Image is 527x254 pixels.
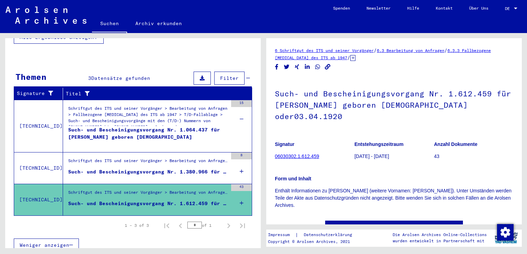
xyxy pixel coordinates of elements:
p: [DATE] - [DATE] [354,153,434,160]
div: Such- und Bescheinigungsvorgang Nr. 1.380.966 für [PERSON_NAME] geboren [DEMOGRAPHIC_DATA] [68,168,228,176]
td: [TECHNICAL_ID] [14,152,63,184]
p: Enthält Informationen zu [PERSON_NAME] (weitere Vornamen: [PERSON_NAME]). Unter Umständen werden ... [275,187,513,209]
button: First page [160,219,174,232]
button: Share on Facebook [273,63,280,71]
button: Previous page [174,219,187,232]
button: Last page [236,219,249,232]
p: Copyright © Arolsen Archives, 2021 [268,239,360,245]
span: 3 [88,75,91,81]
td: [TECHNICAL_ID] [14,100,63,152]
img: Zustimmung ändern [497,224,514,241]
a: Archiv erkunden [127,15,190,32]
span: / [444,47,447,53]
div: Signature [17,90,58,97]
div: Such- und Bescheinigungsvorgang Nr. 1.612.459 für [PERSON_NAME] geboren [DEMOGRAPHIC_DATA] oder03... [68,200,228,207]
div: Schriftgut des ITS und seiner Vorgänger > Bearbeitung von Anfragen > Fallbezogene [MEDICAL_DATA] ... [68,158,228,167]
div: Titel [66,88,245,99]
div: Such- und Bescheinigungsvorgang Nr. 1.064.437 für [PERSON_NAME] geboren [DEMOGRAPHIC_DATA] [68,126,228,147]
a: 6.3 Bearbeitung von Anfragen [377,48,444,53]
div: 15 [231,100,252,107]
div: 8 [231,152,252,159]
b: Entstehungszeitraum [354,141,403,147]
a: Datenschutzerklärung [298,231,360,239]
div: Signature [17,88,64,99]
button: Filter [214,72,245,85]
div: Zustimmung ändern [497,224,513,240]
h1: Such- und Bescheinigungsvorgang Nr. 1.612.459 für [PERSON_NAME] geboren [DEMOGRAPHIC_DATA] oder03... [275,78,513,131]
button: Weniger anzeigen [14,239,79,252]
button: Share on WhatsApp [314,63,321,71]
button: Copy link [324,63,331,71]
a: Impressum [268,231,295,239]
span: Alle Ergebnisse anzeigen [20,34,94,40]
div: 43 [231,184,252,191]
a: 6 Schriftgut des ITS und seiner Vorgänger [275,48,374,53]
span: / [374,47,377,53]
div: Titel [66,90,238,97]
span: Datensätze gefunden [91,75,150,81]
div: of 1 [187,222,222,229]
button: Share on Xing [293,63,301,71]
b: Form und Inhalt [275,176,311,181]
b: Anzahl Dokumente [434,141,477,147]
p: wurden entwickelt in Partnerschaft mit [393,238,487,244]
b: Signatur [275,141,294,147]
img: Arolsen_neg.svg [6,7,86,24]
div: 1 – 3 of 3 [125,222,149,229]
td: [TECHNICAL_ID] [14,184,63,215]
div: | [268,231,360,239]
img: yv_logo.png [493,229,519,246]
div: Schriftgut des ITS und seiner Vorgänger > Bearbeitung von Anfragen > Fallbezogene [MEDICAL_DATA] ... [68,105,228,129]
span: Weniger anzeigen [20,242,69,248]
button: Next page [222,219,236,232]
span: Filter [220,75,239,81]
span: DE [505,6,513,11]
a: See comments created before [DATE] [341,223,447,230]
div: Themen [15,71,46,83]
p: 43 [434,153,513,160]
button: Share on Twitter [283,63,290,71]
a: 06030302.1.612.459 [275,154,319,159]
span: / [347,54,350,61]
button: Share on LinkedIn [304,63,311,71]
a: Suchen [92,15,127,33]
div: Schriftgut des ITS und seiner Vorgänger > Bearbeitung von Anfragen > Fallbezogene [MEDICAL_DATA] ... [68,189,228,199]
p: Die Arolsen Archives Online-Collections [393,232,487,238]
